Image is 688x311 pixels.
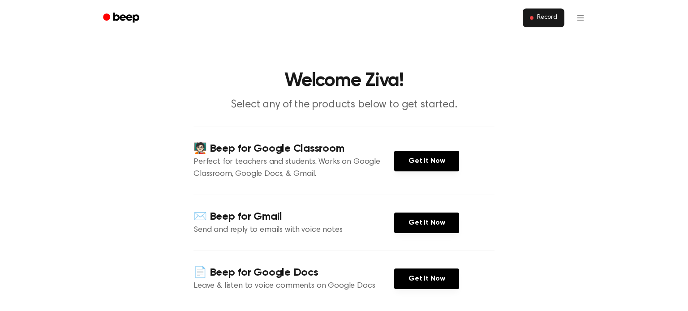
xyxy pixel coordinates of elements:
a: Get It Now [394,213,459,233]
p: Perfect for teachers and students. Works on Google Classroom, Google Docs, & Gmail. [193,156,394,180]
h4: 🧑🏻‍🏫 Beep for Google Classroom [193,141,394,156]
p: Send and reply to emails with voice notes [193,224,394,236]
h1: Welcome Ziva! [115,72,573,90]
h4: ✉️ Beep for Gmail [193,209,394,224]
button: Record [523,9,564,27]
span: Record [537,14,557,22]
a: Get It Now [394,268,459,289]
p: Select any of the products below to get started. [172,98,516,112]
h4: 📄 Beep for Google Docs [193,265,394,280]
p: Leave & listen to voice comments on Google Docs [193,280,394,292]
a: Beep [97,9,147,27]
a: Get It Now [394,151,459,171]
button: Open menu [570,7,591,29]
